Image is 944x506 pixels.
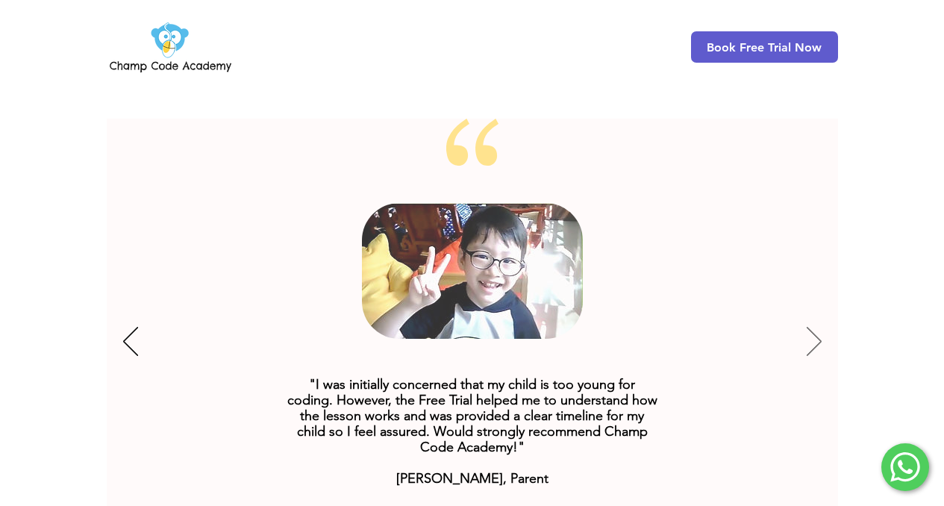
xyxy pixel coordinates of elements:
svg: Online Coding Classes for Kids [362,203,583,339]
a: Book Free Trial Now [691,31,838,63]
img: Champ Code Academy Logo PNG.png [107,18,234,76]
button: Previous [123,327,138,358]
button: Next [807,327,822,358]
span: Book Free Trial Now [707,40,822,54]
span: "I was initially concerned that my child is too young for coding. However, the Free Trial helped ... [287,376,657,487]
